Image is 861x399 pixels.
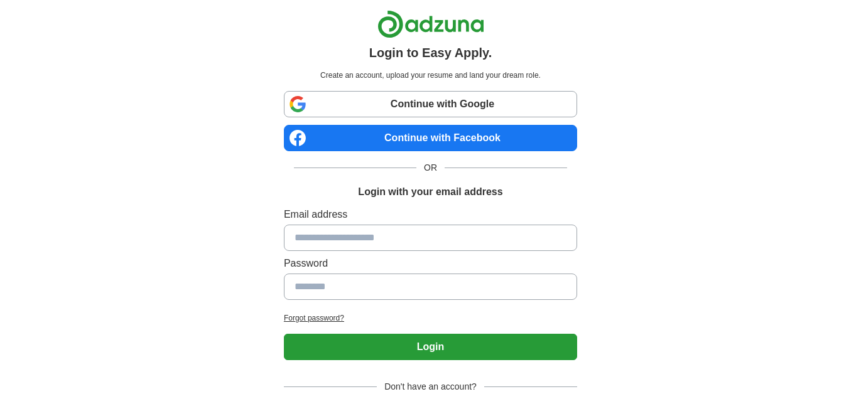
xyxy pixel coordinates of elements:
a: Continue with Facebook [284,125,577,151]
a: Forgot password? [284,312,577,324]
label: Password [284,256,577,271]
img: Adzuna logo [377,10,484,38]
h1: Login to Easy Apply. [369,43,492,62]
p: Create an account, upload your resume and land your dream role. [286,70,575,81]
span: Don't have an account? [377,380,484,393]
h1: Login with your email address [358,184,502,199]
a: Continue with Google [284,91,577,117]
span: OR [416,161,445,174]
label: Email address [284,207,577,222]
button: Login [284,334,577,360]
